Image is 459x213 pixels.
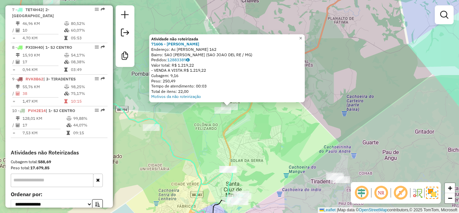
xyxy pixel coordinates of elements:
[186,58,190,62] i: Observações
[11,190,108,198] label: Ordenar por:
[151,63,303,68] div: Valor total: R$ 1.219,22
[16,92,20,96] i: Total de Atividades
[64,68,68,72] i: Tempo total em rota
[151,47,303,52] div: Endereço: Ac [PERSON_NAME] 162
[22,98,64,105] td: 1,47 KM
[448,184,452,192] span: +
[16,60,20,64] i: Total de Atividades
[26,45,43,50] span: PXI0H40
[64,60,69,64] i: % de utilização da cubagem
[16,53,20,57] i: Distância Total
[28,108,46,113] span: PVH2E14
[95,108,99,112] em: Opções
[71,66,105,73] td: 03:49
[22,35,64,41] td: 4,70 KM
[64,53,69,57] i: % de utilização do peso
[12,90,15,97] td: /
[67,116,72,120] i: % de utilização do peso
[333,176,350,183] div: Atividade não roteirizada - OSMAR RAMOS SILVA
[327,174,344,180] div: Atividade não roteirizada - BAROUK GOURMET
[73,130,105,136] td: 09:15
[22,115,66,122] td: 128,01 KM
[46,108,75,113] span: | 1- SJ CENTRO
[64,36,68,40] i: Tempo total em rota
[448,194,452,202] span: −
[22,59,64,65] td: 17
[151,41,199,46] a: 71606 - [PERSON_NAME]
[151,94,201,99] a: Motivos da não roteirização
[64,85,69,89] i: % de utilização do peso
[412,187,423,198] img: Fluxo de ruas
[43,45,72,50] span: | 1- SJ CENTRO
[71,20,105,27] td: 80,52%
[12,108,75,113] span: 10 -
[221,103,238,110] div: Atividade não roteirizada - ROSEMEIRE DE ALMEIDA
[299,35,302,41] span: ×
[101,77,105,81] em: Rota exportada
[445,183,455,193] a: Zoom in
[118,49,132,64] a: Criar modelo
[118,26,132,41] a: Exportar sessão
[26,76,43,81] span: RVK8B62
[326,173,343,179] div: Atividade não roteirizada - NOVA TRAGALUZ
[16,85,20,89] i: Distância Total
[71,27,105,34] td: 60,07%
[11,149,108,156] h4: Atividades não Roteirizadas
[16,22,20,26] i: Distância Total
[22,130,66,136] td: 7,53 KM
[426,187,438,199] img: Exibir/Ocultar setores
[359,208,387,212] a: OpenStreetMap
[101,7,105,11] em: Rota exportada
[353,185,370,201] span: Ocultar deslocamento
[67,123,72,127] i: % de utilização da cubagem
[392,185,409,201] span: Exibir rótulo
[297,34,305,42] a: Close popup
[71,98,105,105] td: 10:15
[71,35,105,41] td: 05:53
[95,7,99,11] em: Opções
[92,199,103,210] button: Ordem crescente
[12,66,15,73] td: =
[11,159,108,165] div: Cubagem total:
[12,27,15,34] td: /
[12,76,76,81] span: 9 -
[337,208,338,212] span: |
[95,45,99,49] em: Opções
[73,115,105,122] td: 99,88%
[151,36,198,41] strong: Atividade não roteirizada
[11,165,108,171] div: Peso total:
[167,57,190,62] a: 12883389
[12,45,72,50] span: 8 -
[118,8,132,23] a: Nova sessão e pesquisa
[71,83,105,90] td: 98,25%
[151,89,303,94] div: Total de itens: 22,00
[320,208,336,212] a: Leaflet
[22,122,66,129] td: 17
[22,27,64,34] td: 10
[151,52,303,58] div: Bairro: SAO [PERSON_NAME] (SAO JOAO DEL RE / MG)
[22,20,64,27] td: 46,96 KM
[12,122,15,129] td: /
[71,52,105,59] td: 54,17%
[151,68,303,73] div: - VENDA A VISTA:
[151,57,303,63] div: Pedidos:
[445,193,455,203] a: Zoom out
[12,98,15,105] td: =
[12,130,15,136] td: =
[101,45,105,49] em: Rota exportada
[22,52,64,59] td: 15,93 KM
[331,176,347,183] div: Atividade não roteirizada - CIA DO BOI TIRADENTE
[16,123,20,127] i: Total de Atividades
[64,92,69,96] i: % de utilização da cubagem
[22,83,64,90] td: 55,76 KM
[16,116,20,120] i: Distância Total
[71,59,105,65] td: 08,38%
[43,76,76,81] span: | 3- TIRADENTES
[151,83,303,89] div: Tempo de atendimento: 00:03
[151,78,303,84] div: Peso: 250,49
[26,7,43,12] span: TET4H42
[22,66,64,73] td: 0,94 KM
[437,8,451,22] a: Exibir filtros
[67,131,70,135] i: Tempo total em rota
